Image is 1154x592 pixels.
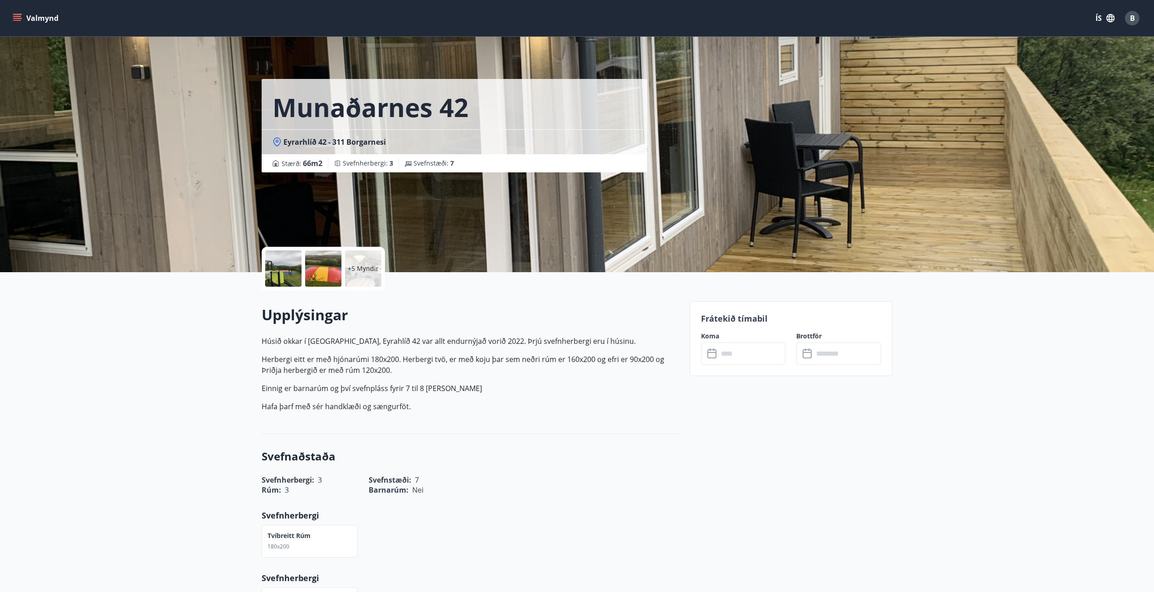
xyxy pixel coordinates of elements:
[11,10,62,26] button: menu
[303,158,322,168] span: 66 m2
[414,159,454,168] span: Svefnstæði :
[343,159,393,168] span: Svefnherbergi :
[701,313,881,324] p: Frátekið tímabil
[273,90,468,124] h1: Munaðarnes 42
[262,485,281,495] span: Rúm :
[1091,10,1120,26] button: ÍS
[262,305,679,325] h2: Upplýsingar
[262,572,679,584] p: Svefnherbergi
[369,485,409,495] span: Barnarúm :
[268,531,311,540] p: Tvíbreitt rúm
[1130,13,1135,23] span: B
[262,509,679,521] p: Svefnherbergi
[283,137,386,147] span: Eyrarhlíð 42 - 311 Borgarnesi
[412,485,424,495] span: Nei
[701,332,786,341] label: Koma
[262,336,679,347] p: Húsið okkar í [GEOGRAPHIC_DATA], Eyrahlíð 42 var allt endurnýjað vorið 2022. Þrjú svefnherbergi e...
[262,383,679,394] p: Einnig er barnarúm og því svefnpláss fyrir 7 til 8 [PERSON_NAME]
[282,158,322,169] span: Stærð :
[796,332,881,341] label: Brottför
[390,159,393,167] span: 3
[285,485,289,495] span: 3
[268,543,289,550] span: 180x200
[262,401,679,412] p: Hafa þarf með sér handklæði og sængurföt.
[262,449,679,464] h3: Svefnaðstaða
[348,264,379,273] p: +5 Myndir
[1121,7,1143,29] button: B
[262,354,679,376] p: Herbergi eitt er með hjónarúmi 180x200. Herbergi tvö, er með koju þar sem neðri rúm er 160x200 og...
[450,159,454,167] span: 7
